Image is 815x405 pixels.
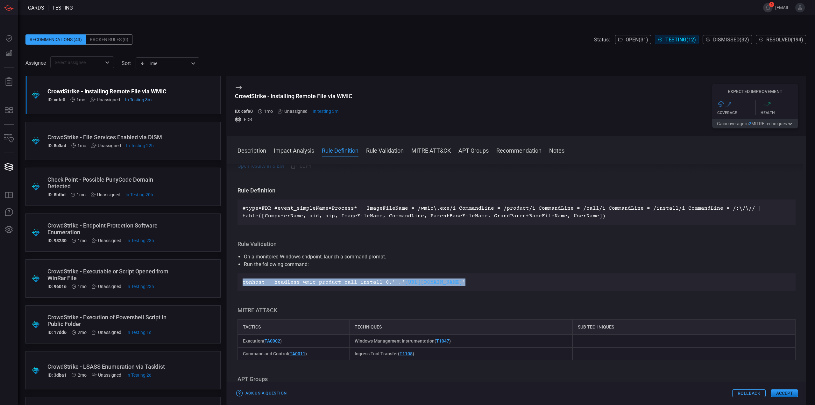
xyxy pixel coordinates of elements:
[47,330,67,335] h5: ID: 17dd6
[703,35,752,44] button: Dismissed(32)
[713,37,749,43] span: Dismissed ( 32 )
[411,146,451,154] button: MITRE ATT&CK
[126,372,152,378] span: Aug 13, 2025 12:39 PM
[25,34,86,45] div: Recommendations (43)
[125,192,153,197] span: Aug 14, 2025 2:10 PM
[92,284,121,289] div: Unassigned
[126,330,152,335] span: Aug 14, 2025 10:26 AM
[322,146,358,154] button: Rule Definition
[244,253,789,261] li: On a monitored Windows endpoint, launch a command prompt.
[52,58,102,66] input: Select assignee
[769,2,774,7] span: 6
[91,192,120,197] div: Unassigned
[244,261,789,268] li: Run the following command:
[86,34,132,45] div: Broken Rules (0)
[243,351,307,356] span: Command and Control ( )
[125,97,152,102] span: Aug 15, 2025 10:10 AM
[771,389,798,397] button: Accept
[47,268,174,281] div: CrowdStrike - Executable or Script Opened from WinRar File
[594,37,610,43] span: Status:
[264,109,273,114] span: Jul 12, 2025 11:15 PM
[47,222,174,235] div: CrowdStrike - Endpoint Protection Software Enumeration
[355,338,451,344] span: Windows Management Instrumentation ( )
[775,5,793,10] span: [EMAIL_ADDRESS][DOMAIN_NAME]
[1,131,17,146] button: Inventory
[237,319,349,335] div: Tactics
[47,97,65,102] h5: ID: cefe0
[366,146,404,154] button: Rule Validation
[235,93,352,99] div: CrowdStrike - Installing Remote File via WMIC
[1,222,17,237] button: Preferences
[78,238,87,243] span: Jul 05, 2025 11:47 PM
[400,351,413,356] a: T1105
[761,111,798,115] div: Health
[274,146,314,154] button: Impact Analysis
[665,37,696,43] span: Testing ( 12 )
[572,319,796,335] div: Sub Techniques
[77,192,86,197] span: Jul 05, 2025 11:47 PM
[549,146,564,154] button: Notes
[78,284,87,289] span: Jul 05, 2025 11:47 PM
[243,338,282,344] span: Execution ( )
[76,97,85,102] span: Jul 12, 2025 11:15 PM
[458,146,489,154] button: APT Groups
[92,372,121,378] div: Unassigned
[47,238,67,243] h5: ID: 98230
[47,372,67,378] h5: ID: 3dba1
[52,5,73,11] span: testing
[349,319,572,335] div: Techniques
[1,103,17,118] button: MITRE - Detection Posture
[243,205,790,220] p: #type=FDR #event_simpleName=Process* | ImageFileName = /wmic\.exe/i CommandLine = /product/i Comm...
[92,238,121,243] div: Unassigned
[712,119,798,128] button: Gaincoverage in2MITRE techniques
[237,240,796,248] h3: Rule Validation
[355,351,414,356] span: Ingress Tool Transfer ( )
[47,176,174,190] div: Check Point - Possible PunyCode Domain Detected
[77,143,86,148] span: Jul 12, 2025 11:15 PM
[1,159,17,175] button: Cards
[47,88,174,95] div: CrowdStrike - Installing Remote File via WMIC
[92,330,121,335] div: Unassigned
[47,284,67,289] h5: ID: 96016
[47,143,66,148] h5: ID: 8c0ad
[626,37,648,43] span: Open ( 31 )
[237,307,796,314] h3: MITRE ATT&CK
[732,389,766,397] button: Rollback
[1,205,17,220] button: Ask Us A Question
[103,58,112,67] button: Open
[313,109,338,114] span: Aug 15, 2025 10:10 AM
[91,143,121,148] div: Unassigned
[712,89,798,94] h5: Expected Improvement
[47,363,174,370] div: CrowdStrike - LSASS Enumeration via Tasklist
[766,37,803,43] span: Resolved ( 194 )
[496,146,542,154] button: Recommendation
[47,134,174,141] div: CrowdStrike - File Services Enabled via DISM
[756,35,806,44] button: Resolved(194)
[237,146,266,154] button: Description
[265,338,280,344] a: TA0002
[278,109,308,114] div: Unassigned
[78,330,87,335] span: Jun 28, 2025 11:17 PM
[1,188,17,203] button: Rule Catalog
[615,35,651,44] button: Open(31)
[237,375,796,383] h3: APT Groups
[749,121,751,126] span: 2
[405,279,462,285] a: [URL][DOMAIN_NAME]
[655,35,699,44] button: Testing(12)
[763,3,773,12] button: 6
[47,192,66,197] h5: ID: 8bfbd
[243,278,790,286] p: conhost --headless wmic product call install 0,'',' '
[290,351,305,356] a: TA0011
[140,60,189,67] div: Time
[237,187,796,194] h3: Rule Definition
[78,372,87,378] span: Jun 28, 2025 11:17 PM
[47,314,174,327] div: CrowdStrike - Execution of Powershell Script in Public Folder
[28,5,44,11] span: Cards
[1,46,17,61] button: Detections
[1,31,17,46] button: Dashboard
[436,338,449,344] a: T1047
[90,97,120,102] div: Unassigned
[235,109,253,114] h5: ID: cefe0
[235,116,352,123] div: FDR
[235,388,288,398] button: Ask Us a Question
